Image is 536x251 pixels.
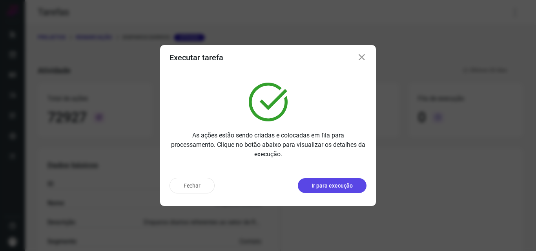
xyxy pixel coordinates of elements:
h3: Executar tarefa [170,53,223,62]
p: Ir para execução [312,182,353,190]
button: Ir para execução [298,178,366,193]
button: Fechar [170,178,215,193]
p: As ações estão sendo criadas e colocadas em fila para processamento. Clique no botão abaixo para ... [170,131,366,159]
img: verified.svg [249,83,288,121]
